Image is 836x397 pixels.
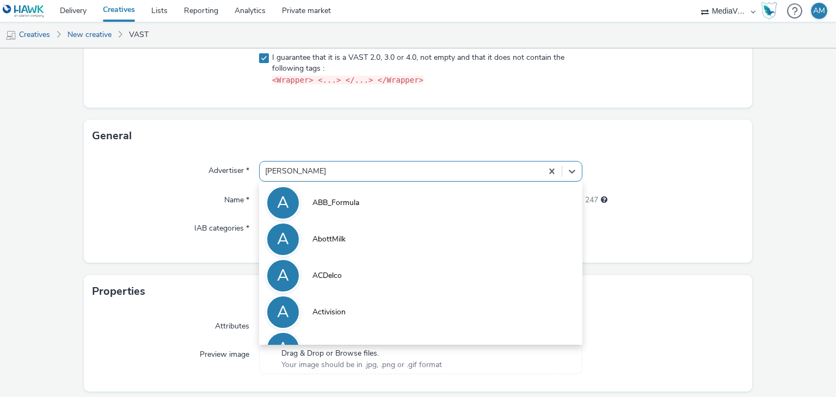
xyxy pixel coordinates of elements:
[3,4,45,18] img: undefined Logo
[761,2,777,20] img: Hawk Academy
[312,343,333,354] span: ADCB
[92,128,132,144] h3: General
[92,283,145,300] h3: Properties
[204,161,254,176] label: Advertiser *
[211,317,254,332] label: Attributes
[761,2,782,20] a: Hawk Academy
[585,195,598,206] span: 247
[312,270,342,281] span: ACDelco
[277,224,289,255] div: A
[277,333,289,364] div: A
[195,345,254,360] label: Preview image
[272,76,423,84] code: <Wrapper> <...> </...> </Wrapper>
[312,197,359,208] span: ABB_Formula
[124,22,154,48] a: VAST
[601,195,607,206] div: Maximum 255 characters
[277,260,289,291] div: A
[281,348,442,359] span: Drag & Drop or Browse files.
[312,234,346,245] span: AbottMilk
[312,307,346,318] span: Activision
[277,188,289,218] div: A
[813,3,825,19] div: AM
[190,219,254,234] label: IAB categories *
[5,30,16,41] img: mobile
[220,190,254,206] label: Name *
[281,359,442,370] span: Your image should be in .jpg, .png or .gif format
[272,52,577,86] span: I guarantee that it is a VAST 2.0, 3.0 or 4.0, not empty and that it does not contain the followi...
[62,22,117,48] a: New creative
[277,297,289,327] div: A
